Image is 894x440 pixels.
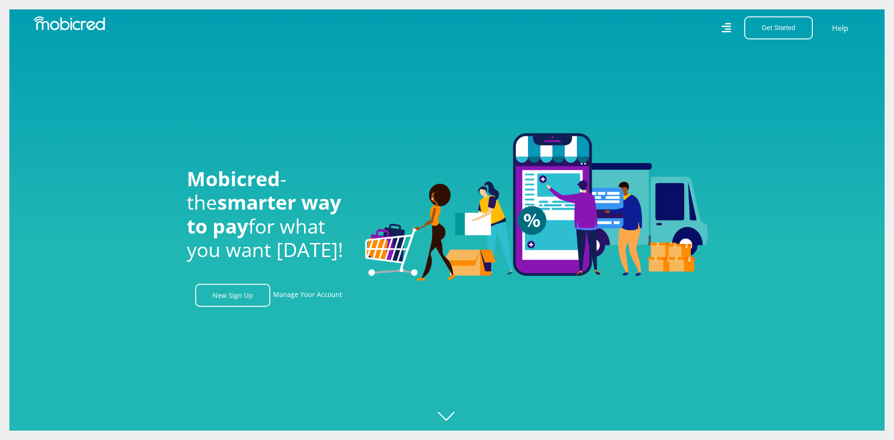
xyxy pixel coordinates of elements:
h1: - the for what you want [DATE]! [187,167,351,262]
a: Manage Your Account [273,284,342,307]
a: Help [832,22,849,34]
span: Mobicred [187,165,280,192]
span: smarter way to pay [187,189,341,239]
button: Get Started [744,16,813,39]
a: New Sign Up [195,284,270,307]
img: Welcome to Mobicred [365,133,708,281]
img: Mobicred [34,16,105,30]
